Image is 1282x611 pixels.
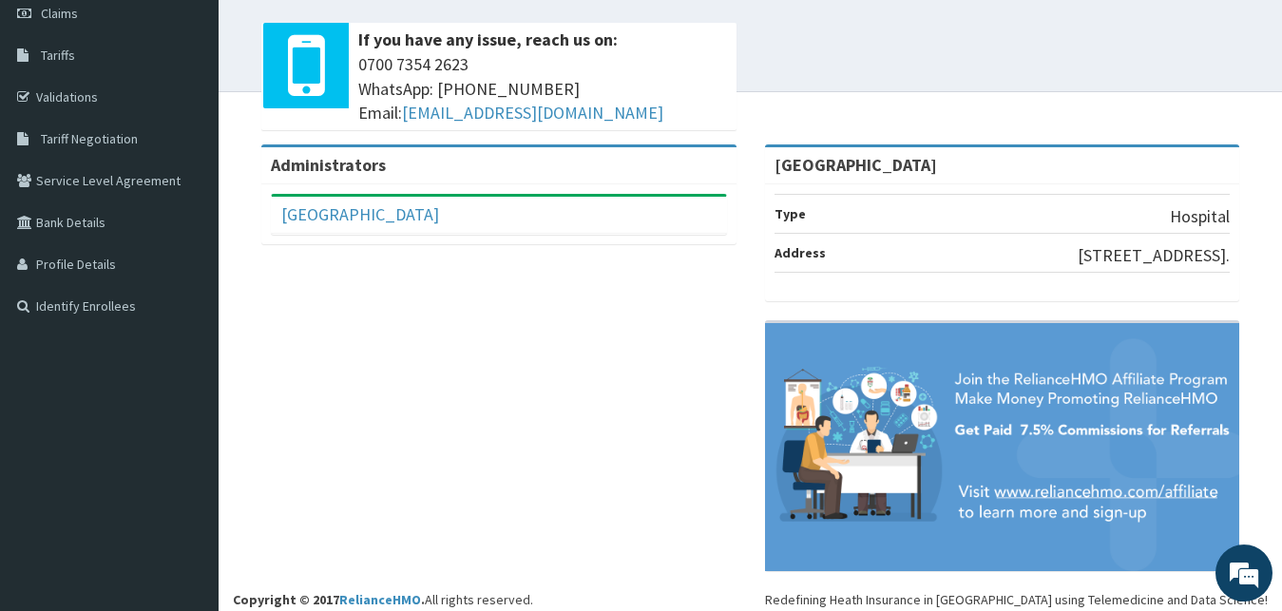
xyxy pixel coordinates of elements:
[775,154,937,176] strong: [GEOGRAPHIC_DATA]
[41,130,138,147] span: Tariff Negotiation
[775,205,806,222] b: Type
[358,29,618,50] b: If you have any issue, reach us on:
[1170,204,1230,229] p: Hospital
[775,244,826,261] b: Address
[41,5,78,22] span: Claims
[41,47,75,64] span: Tariffs
[281,203,439,225] a: [GEOGRAPHIC_DATA]
[765,590,1268,609] div: Redefining Heath Insurance in [GEOGRAPHIC_DATA] using Telemedicine and Data Science!
[1078,243,1230,268] p: [STREET_ADDRESS].
[358,52,727,125] span: 0700 7354 2623 WhatsApp: [PHONE_NUMBER] Email:
[271,154,386,176] b: Administrators
[402,102,663,124] a: [EMAIL_ADDRESS][DOMAIN_NAME]
[233,591,425,608] strong: Copyright © 2017 .
[765,323,1240,571] img: provider-team-banner.png
[339,591,421,608] a: RelianceHMO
